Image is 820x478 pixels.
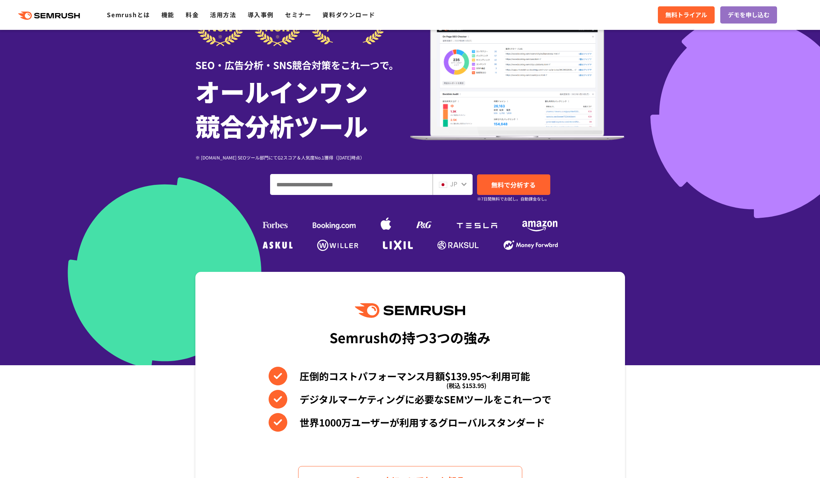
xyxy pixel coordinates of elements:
h1: オールインワン 競合分析ツール [195,74,410,143]
span: JP [450,179,457,188]
a: デモを申し込む [720,6,777,24]
li: 圧倒的コストパフォーマンス月額$139.95〜利用可能 [269,367,551,385]
div: Semrushの持つ3つの強み [329,323,491,351]
li: 世界1000万ユーザーが利用するグローバルスタンダード [269,413,551,432]
a: 機能 [161,10,174,19]
a: Semrushとは [107,10,150,19]
a: 料金 [186,10,199,19]
img: Semrush [355,303,465,318]
a: 導入事例 [248,10,274,19]
a: セミナー [285,10,311,19]
div: SEO・広告分析・SNS競合対策をこれ一つで。 [195,46,410,72]
a: 無料で分析する [477,174,550,195]
div: ※ [DOMAIN_NAME] SEOツール部門にてG2スコア＆人気度No.1獲得（[DATE]時点） [195,154,410,161]
li: デジタルマーケティングに必要なSEMツールをこれ一つで [269,390,551,409]
input: ドメイン、キーワードまたはURLを入力してください [270,174,432,195]
a: 無料トライアル [658,6,715,24]
span: 無料で分析する [491,180,536,189]
small: ※7日間無料でお試し。自動課金なし。 [477,195,549,202]
span: デモを申し込む [728,10,770,20]
span: 無料トライアル [665,10,707,20]
a: 資料ダウンロード [322,10,375,19]
span: (税込 $153.95) [446,376,486,395]
a: 活用方法 [210,10,236,19]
